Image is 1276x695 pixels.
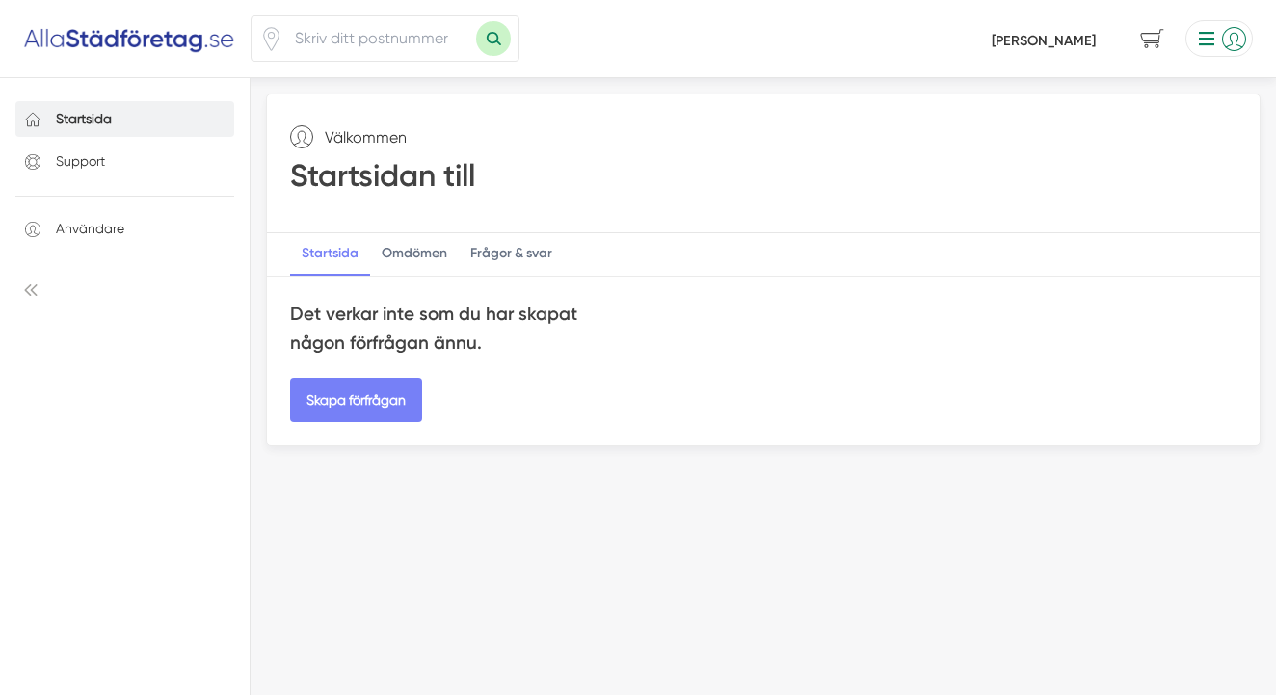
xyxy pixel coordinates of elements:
button: Sök med postnummer [476,21,511,56]
img: Alla Städföretag [23,23,235,54]
a: Användare [15,212,234,248]
div: Startsida [290,233,370,276]
span: navigation-cart [1127,22,1178,56]
p: Startsida [56,108,112,131]
p: Support [56,150,105,174]
div: Användare [15,196,234,248]
span: Klicka för att använda din position. [259,27,283,51]
p: Välkommen [325,126,407,148]
a: Skapa förfrågan [290,378,422,422]
input: Skriv ditt postnummer [283,16,476,61]
svg: Pin / Karta [259,27,283,51]
h1: Startsidan till [290,156,475,201]
a: Startsida [15,101,234,137]
p: Användare [56,218,124,241]
h4: Det verkar inte som du har skapat någon förfrågan ännu. [290,300,590,362]
div: Frågor & svar [459,233,564,276]
div: Omdömen [370,233,459,276]
a: [PERSON_NAME] [992,32,1096,49]
a: Support [15,145,234,180]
